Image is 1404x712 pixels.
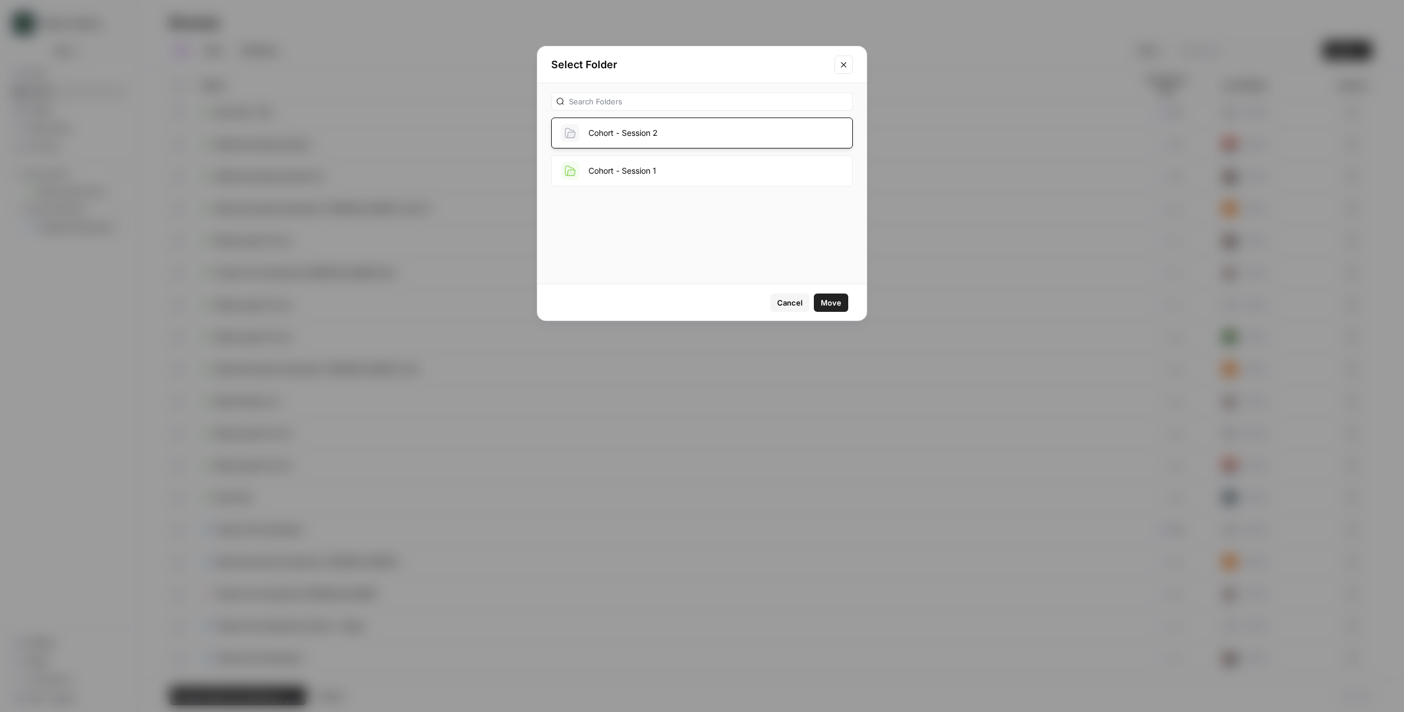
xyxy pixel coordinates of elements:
[821,297,841,308] span: Move
[551,118,853,148] button: Cohort - Session 2
[777,297,802,308] span: Cancel
[814,294,848,312] button: Move
[551,57,828,73] h2: Select Folder
[569,96,848,107] input: Search Folders
[834,56,853,74] button: Close modal
[770,294,809,312] button: Cancel
[551,155,853,186] button: Cohort - Session 1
